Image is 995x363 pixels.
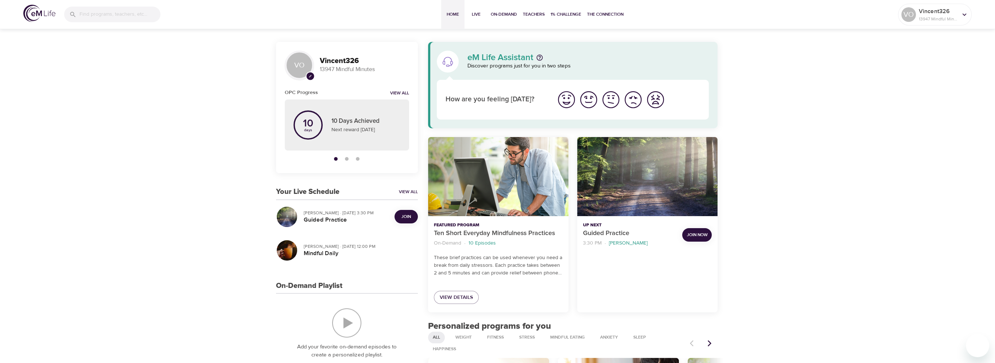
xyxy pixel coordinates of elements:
[482,332,509,343] div: Fitness
[467,53,533,62] p: eM Life Assistant
[595,332,623,343] div: Anxiety
[556,90,576,110] img: great
[523,11,545,18] span: Teachers
[467,11,485,18] span: Live
[320,57,409,65] h3: Vincent326
[515,334,539,340] span: Stress
[464,238,466,248] li: ·
[551,11,581,18] span: 1% Challenge
[578,89,600,111] button: I'm feeling good
[545,332,590,343] div: Mindful Eating
[23,5,55,22] img: logo
[546,334,589,340] span: Mindful Eating
[434,239,461,247] p: On-Demand
[682,228,712,242] button: Join Now
[428,343,461,355] div: Happiness
[303,129,313,132] p: days
[428,334,444,340] span: All
[645,90,665,110] img: worst
[331,126,400,134] p: Next reward [DATE]
[583,222,676,229] p: Up Next
[442,56,454,67] img: eM Life Assistant
[687,231,707,239] span: Join Now
[304,250,412,257] h5: Mindful Daily
[644,89,666,111] button: I'm feeling worst
[583,238,676,248] nav: breadcrumb
[609,239,648,247] p: [PERSON_NAME]
[596,334,622,340] span: Anxiety
[291,343,403,359] p: Add your favorite on-demand episodes to create a personalized playlist.
[966,334,989,357] iframe: Button to launch messaging window
[332,308,361,337] img: On-Demand Playlist
[701,335,718,351] button: Next items
[622,89,644,111] button: I'm feeling bad
[555,89,578,111] button: I'm feeling great
[304,216,389,224] h5: Guided Practice
[320,65,409,74] p: 13947 Mindful Minutes
[303,118,313,129] p: 10
[434,222,563,229] p: Featured Program
[451,334,476,340] span: Weight
[467,62,709,70] p: Discover programs just for you in two steps
[79,7,160,22] input: Find programs, teachers, etc...
[579,90,599,110] img: good
[605,238,606,248] li: ·
[390,90,409,97] a: View all notifications
[285,51,314,80] div: VO
[919,16,957,22] p: 13947 Mindful Minutes
[583,229,676,238] p: Guided Practice
[428,321,718,332] h2: Personalized programs for you
[434,254,563,277] p: These brief practices can be used whenever you need a break from daily stressors. Each practice t...
[434,238,563,248] nav: breadcrumb
[587,11,623,18] span: The Connection
[901,7,916,22] div: VO
[440,293,473,302] span: View Details
[444,11,462,18] span: Home
[401,213,411,220] span: Join
[451,332,477,343] div: Weight
[583,239,602,247] p: 3:30 PM
[276,282,342,290] h3: On-Demand Playlist
[577,137,718,216] button: Guided Practice
[285,89,318,97] h6: OPC Progress
[491,11,517,18] span: On-Demand
[428,137,568,216] button: Ten Short Everyday Mindfulness Practices
[623,90,643,110] img: bad
[446,94,547,105] p: How are you feeling [DATE]?
[601,90,621,110] img: ok
[600,89,622,111] button: I'm feeling ok
[629,334,650,340] span: Sleep
[331,117,400,126] p: 10 Days Achieved
[399,189,418,195] a: View All
[394,210,418,223] button: Join
[434,291,479,304] a: View Details
[304,210,389,216] p: [PERSON_NAME] · [DATE] 3:30 PM
[514,332,540,343] div: Stress
[304,243,412,250] p: [PERSON_NAME] · [DATE] 12:00 PM
[428,346,460,352] span: Happiness
[434,229,563,238] p: Ten Short Everyday Mindfulness Practices
[428,332,445,343] div: All
[483,334,508,340] span: Fitness
[469,239,496,247] p: 10 Episodes
[919,7,957,16] p: Vincent326
[276,188,339,196] h3: Your Live Schedule
[629,332,651,343] div: Sleep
